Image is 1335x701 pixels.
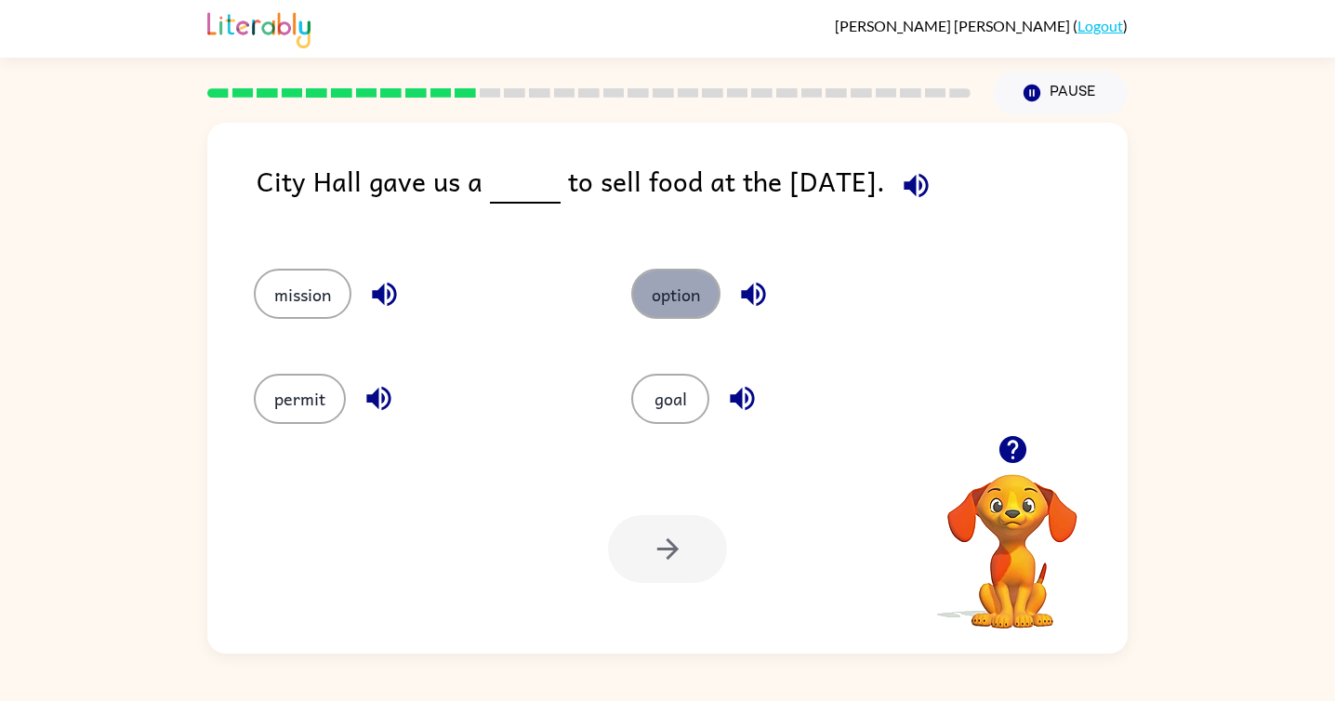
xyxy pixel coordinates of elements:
button: permit [254,374,346,424]
img: Literably [207,7,311,48]
button: goal [631,374,709,424]
button: Pause [993,72,1128,114]
a: Logout [1077,17,1123,34]
button: mission [254,269,351,319]
video: Your browser must support playing .mp4 files to use Literably. Please try using another browser. [919,445,1105,631]
span: [PERSON_NAME] [PERSON_NAME] [835,17,1073,34]
div: ( ) [835,17,1128,34]
button: option [631,269,720,319]
div: City Hall gave us a to sell food at the [DATE]. [257,160,1128,231]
